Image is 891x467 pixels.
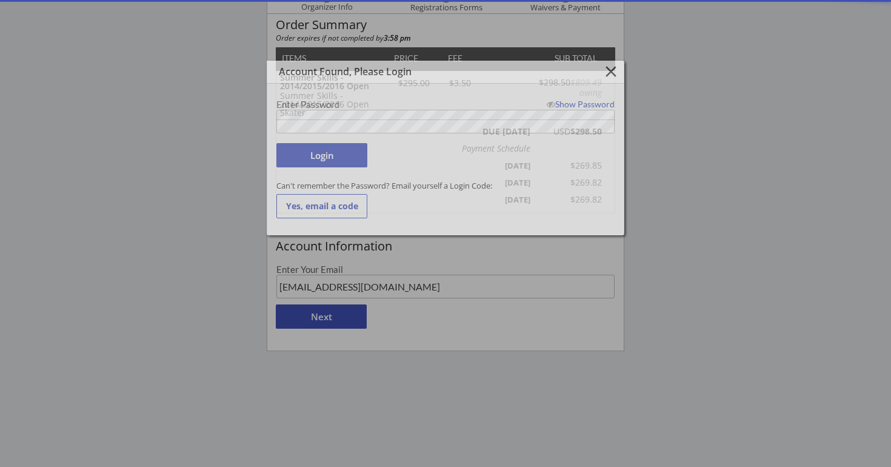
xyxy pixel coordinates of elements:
[276,194,367,218] button: Yes, email a code
[276,180,615,191] div: Can't remember the Password? Email yourself a Login Code:
[541,100,615,109] div: Show Password
[601,62,621,81] button: close
[276,100,540,109] div: Enter Password
[276,143,367,167] button: Login
[279,66,567,78] div: Account Found, Please Login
